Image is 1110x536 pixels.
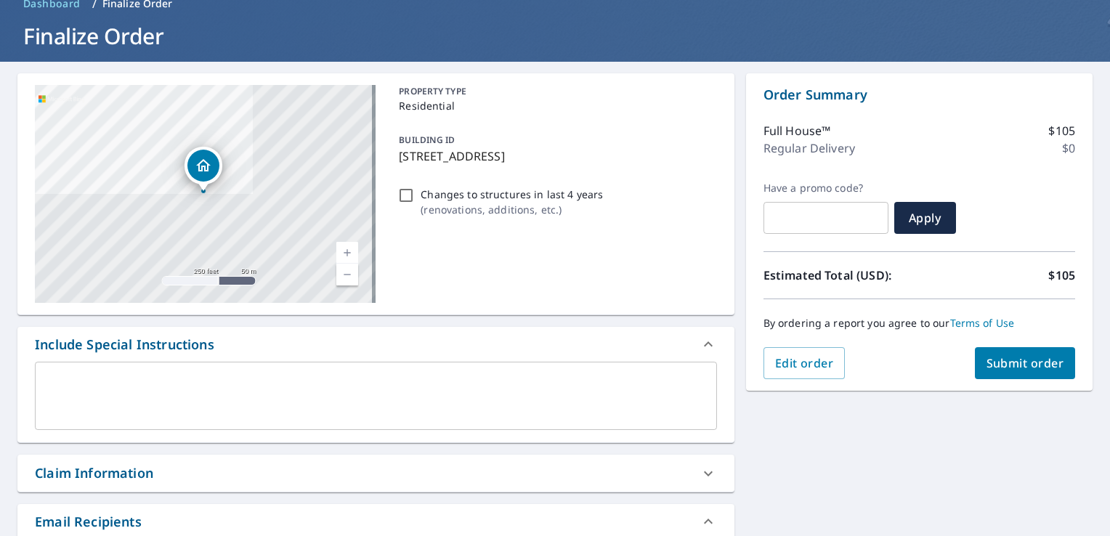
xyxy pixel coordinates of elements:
[1062,139,1075,157] p: $0
[336,242,358,264] a: Current Level 17, Zoom In
[399,134,455,146] p: BUILDING ID
[763,85,1075,105] p: Order Summary
[421,187,603,202] p: Changes to structures in last 4 years
[950,316,1015,330] a: Terms of Use
[906,210,944,226] span: Apply
[399,147,710,165] p: [STREET_ADDRESS]
[35,463,153,483] div: Claim Information
[336,264,358,285] a: Current Level 17, Zoom Out
[399,98,710,113] p: Residential
[763,182,888,195] label: Have a promo code?
[763,347,846,379] button: Edit order
[775,355,834,371] span: Edit order
[35,512,142,532] div: Email Recipients
[185,147,222,192] div: Dropped pin, building 1, Residential property, 560 Cool Creek Trl SE Mableton, GA 30126
[763,122,831,139] p: Full House™
[17,327,734,362] div: Include Special Instructions
[421,202,603,217] p: ( renovations, additions, etc. )
[763,317,1075,330] p: By ordering a report you agree to our
[17,455,734,492] div: Claim Information
[1048,267,1075,284] p: $105
[894,202,956,234] button: Apply
[17,21,1093,51] h1: Finalize Order
[399,85,710,98] p: PROPERTY TYPE
[975,347,1076,379] button: Submit order
[1048,122,1075,139] p: $105
[987,355,1064,371] span: Submit order
[763,267,920,284] p: Estimated Total (USD):
[763,139,855,157] p: Regular Delivery
[35,335,214,354] div: Include Special Instructions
